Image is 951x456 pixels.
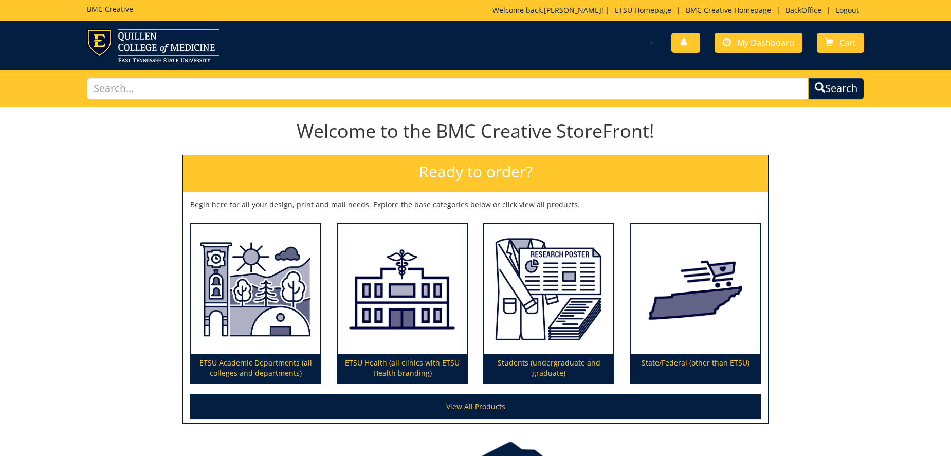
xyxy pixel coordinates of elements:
[610,5,676,15] a: ETSU Homepage
[338,224,467,382] a: ETSU Health (all clinics with ETSU Health branding)
[87,29,219,62] img: ETSU logo
[631,224,760,382] a: State/Federal (other than ETSU)
[183,155,768,192] h2: Ready to order?
[544,5,601,15] a: [PERSON_NAME]
[484,224,613,382] a: Students (undergraduate and graduate)
[182,121,769,141] h1: Welcome to the BMC Creative StoreFront!
[817,33,864,53] a: Cart
[190,199,761,210] p: Begin here for all your design, print and mail needs. Explore the base categories below or click ...
[338,354,467,382] p: ETSU Health (all clinics with ETSU Health branding)
[338,224,467,354] img: ETSU Health (all clinics with ETSU Health branding)
[484,224,613,354] img: Students (undergraduate and graduate)
[87,5,133,13] h5: BMC Creative
[484,354,613,382] p: Students (undergraduate and graduate)
[492,5,864,15] p: Welcome back, ! | | | |
[715,33,802,53] a: My Dashboard
[191,354,320,382] p: ETSU Academic Departments (all colleges and departments)
[808,78,864,100] button: Search
[737,37,794,48] span: My Dashboard
[831,5,864,15] a: Logout
[87,78,809,100] input: Search...
[839,37,856,48] span: Cart
[191,224,320,354] img: ETSU Academic Departments (all colleges and departments)
[681,5,776,15] a: BMC Creative Homepage
[190,394,761,419] a: View All Products
[631,224,760,354] img: State/Federal (other than ETSU)
[631,354,760,382] p: State/Federal (other than ETSU)
[191,224,320,382] a: ETSU Academic Departments (all colleges and departments)
[780,5,827,15] a: BackOffice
